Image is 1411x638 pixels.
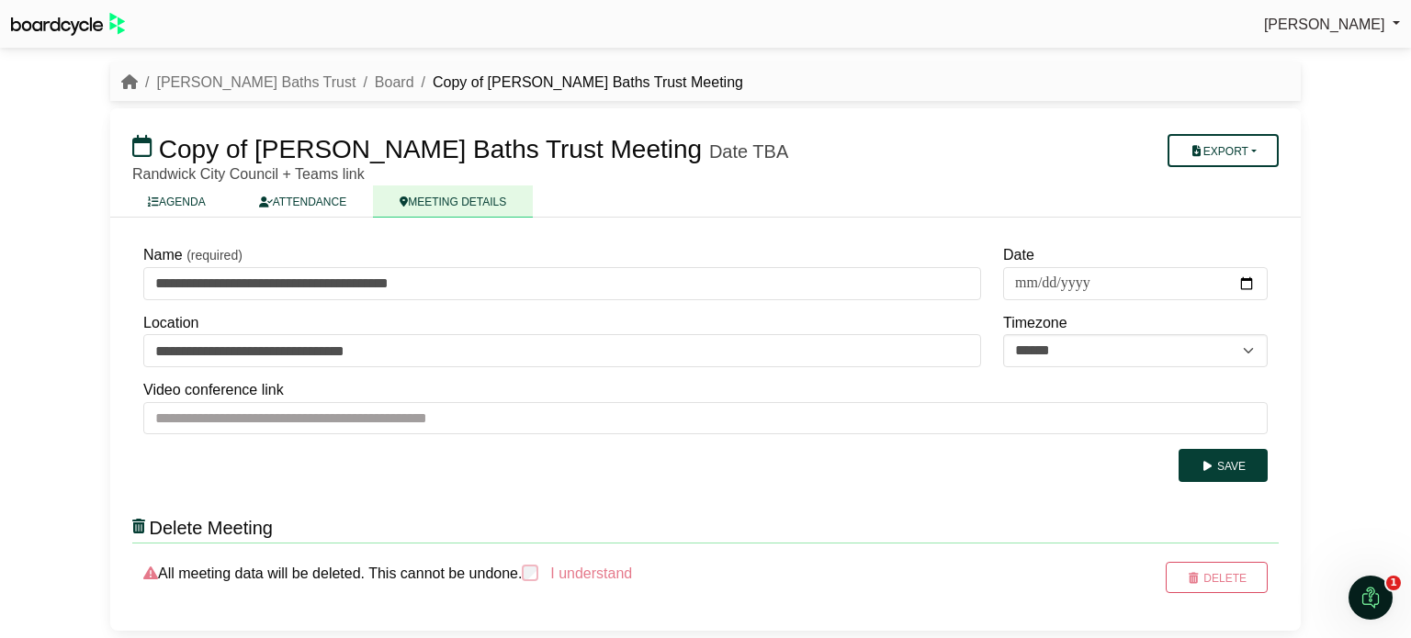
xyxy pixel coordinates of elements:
a: MEETING DETAILS [373,185,533,218]
label: Name [143,243,183,267]
label: Timezone [1003,311,1067,335]
img: BoardcycleBlackGreen-aaafeed430059cb809a45853b8cf6d952af9d84e6e89e1f1685b34bfd5cb7d64.svg [11,13,125,36]
span: Copy of [PERSON_NAME] Baths Trust Meeting [159,135,702,163]
a: [PERSON_NAME] [1264,13,1400,37]
span: Randwick City Council + Teams link [132,166,365,182]
div: Date TBA [709,140,788,162]
span: Delete Meeting [149,518,273,538]
nav: breadcrumb [121,71,743,95]
label: Video conference link [143,378,284,402]
a: Board [375,74,414,90]
small: (required) [186,248,243,263]
a: AGENDA [121,185,232,218]
button: Save [1179,449,1268,482]
li: Copy of [PERSON_NAME] Baths Trust Meeting [414,71,743,95]
a: ATTENDANCE [232,185,373,218]
div: All meeting data will be deleted. This cannot be undone. [132,562,1088,593]
label: Date [1003,243,1034,267]
iframe: Intercom live chat [1349,576,1393,620]
a: [PERSON_NAME] Baths Trust [156,74,356,90]
label: I understand [548,562,632,586]
button: Delete [1166,562,1268,593]
span: 1 [1386,576,1401,590]
span: [PERSON_NAME] [1264,17,1385,32]
button: Export [1168,134,1279,167]
label: Location [143,311,199,335]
